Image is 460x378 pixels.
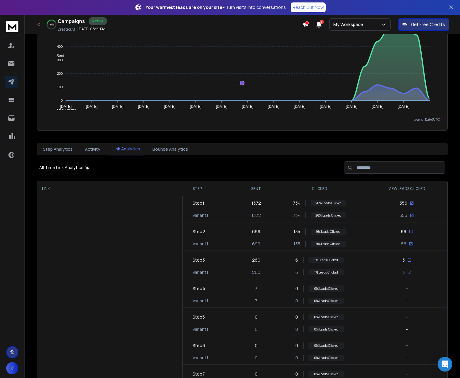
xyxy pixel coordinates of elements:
[193,269,208,275] p: Variant 1
[58,17,85,25] h1: Campaigns
[309,326,344,332] p: 0 % Leads Clicked
[309,257,344,263] p: 1 % Leads Clicked
[400,212,407,218] p: 356
[193,241,208,247] p: Variant 1
[193,257,205,263] p: Step 3
[411,21,445,28] p: Get Free Credits
[61,99,63,102] tspan: 0
[6,362,18,374] button: K
[372,104,383,109] tspan: [DATE]
[183,181,239,196] th: STEP
[146,4,286,10] p: – Turn visits into conversations
[402,257,412,263] div: 3
[6,21,18,32] img: logo
[193,355,208,361] p: Variant 1
[239,257,273,279] div: 260
[251,212,261,218] p: 1372
[309,298,344,304] p: 0 % Leads Clicked
[89,17,107,25] div: Active
[295,355,298,361] p: 0
[193,342,205,349] p: Step 6
[366,285,447,308] div: -
[239,314,273,336] div: 0
[58,27,76,32] p: Created At:
[401,241,406,247] p: 66
[311,241,346,247] p: 9 % Leads Clicked
[252,241,260,247] p: 699
[57,45,63,48] tspan: 400
[398,104,409,109] tspan: [DATE]
[311,200,346,206] p: 26 % Leads Clicked
[39,142,76,156] button: Step Analytics
[193,371,205,377] p: Step 7
[333,21,366,28] p: My Workspace
[252,269,260,275] p: 260
[112,104,124,109] tspan: [DATE]
[291,2,326,12] a: Reach Out Now
[366,342,447,365] div: -
[295,326,298,332] p: 0
[216,104,228,109] tspan: [DATE]
[42,117,443,122] p: x-axis : Date(UTC)
[239,342,273,365] div: 0
[81,142,104,156] button: Activity
[295,285,344,292] div: 0
[295,342,344,349] div: 0
[309,269,344,275] p: 1 % Leads Clicked
[193,229,205,235] p: Step 2
[295,371,344,377] div: 0
[57,72,63,75] tspan: 200
[366,314,447,336] div: -
[39,164,83,171] p: All Time Link Analytics
[239,285,273,308] div: 7
[109,142,144,156] button: Link Analytics
[57,58,63,62] tspan: 300
[293,200,346,206] div: 734
[52,108,76,112] span: Total Opens
[309,355,344,361] p: 0 % Leads Clicked
[37,181,183,196] th: LINK
[438,357,452,372] div: Open Intercom Messenger
[293,229,346,235] div: 135
[311,212,346,218] p: 26 % Leads Clicked
[190,104,201,109] tspan: [DATE]
[295,269,298,275] p: 6
[293,212,301,218] p: 734
[401,229,413,235] div: 66
[138,104,150,109] tspan: [DATE]
[320,104,332,109] tspan: [DATE]
[398,18,449,31] button: Get Free Credits
[255,298,257,304] p: 7
[295,257,344,263] div: 6
[193,212,208,218] p: Variant 1
[309,314,344,320] p: 0 % Leads Clicked
[406,326,408,332] div: -
[255,355,258,361] p: 0
[57,85,63,89] tspan: 100
[164,104,176,109] tspan: [DATE]
[60,104,72,109] tspan: [DATE]
[146,4,222,10] strong: Your warmest leads are on your site
[57,31,63,35] tspan: 500
[295,298,298,304] p: 0
[346,104,358,109] tspan: [DATE]
[255,326,258,332] p: 0
[293,241,300,247] p: 135
[293,4,324,10] p: Reach Out Now
[273,181,366,196] th: CLICKED
[239,200,273,222] div: 1372
[406,298,408,304] div: -
[242,104,254,109] tspan: [DATE]
[294,104,305,109] tspan: [DATE]
[149,142,192,156] button: Bounce Analytics
[49,23,54,26] p: 41 %
[309,285,344,292] p: 0 % Leads Clicked
[400,200,414,206] div: 356
[366,181,447,196] th: VIEW LEADS CLICKED
[193,285,205,292] p: Step 4
[309,342,344,349] p: 0 % Leads Clicked
[402,269,405,275] p: 3
[193,314,205,320] p: Step 5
